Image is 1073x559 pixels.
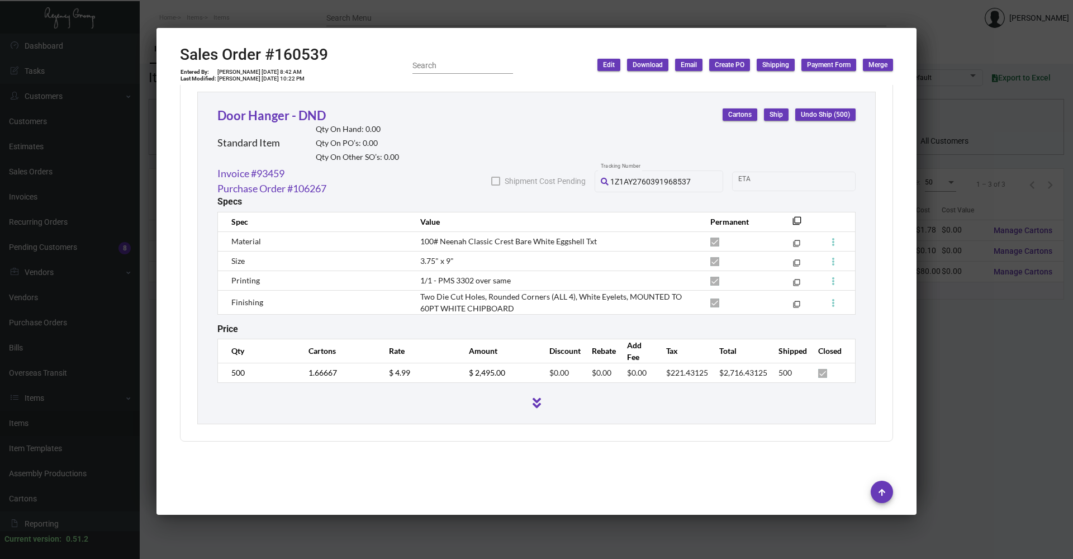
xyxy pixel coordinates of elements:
th: Discount [538,339,581,363]
span: Two Die Cut Holes, Rounded Corners (ALL 4), White Eyelets, MOUNTED TO 60PT WHITE CHIPBOARD [420,292,682,313]
span: $0.00 [592,368,611,377]
h2: Qty On PO’s: 0.00 [316,139,399,148]
th: Rebate [581,339,616,363]
td: Last Modified: [180,75,217,82]
span: 500 [778,368,792,377]
button: Undo Ship (500) [795,108,856,121]
mat-icon: filter_none [793,262,800,269]
th: Total [708,339,767,363]
td: Entered By: [180,69,217,75]
span: Download [633,60,663,70]
h2: Sales Order #160539 [180,45,328,64]
button: Payment Form [801,59,856,71]
th: Closed [807,339,856,363]
a: Invoice #93459 [217,166,284,181]
span: Email [681,60,697,70]
span: Cartons [728,110,752,120]
span: 1Z1AY2760391968537 [610,177,691,186]
span: Merge [868,60,887,70]
div: Current version: [4,533,61,545]
button: Download [627,59,668,71]
div: 0.51.2 [66,533,88,545]
th: Value [409,212,699,231]
span: 3.75" x 9" [420,256,454,266]
h2: Qty On Hand: 0.00 [316,125,399,134]
span: Ship [770,110,783,120]
th: Tax [655,339,708,363]
span: 100# Neenah Classic Crest Bare White Eggshell Txt [420,236,597,246]
span: Shipping [762,60,789,70]
td: [PERSON_NAME] [DATE] 8:42 AM [217,69,305,75]
button: Email [675,59,702,71]
button: Cartons [723,108,757,121]
mat-icon: filter_none [792,220,801,229]
th: Permanent [699,212,776,231]
mat-icon: filter_none [793,242,800,249]
a: Purchase Order #106267 [217,181,326,196]
span: 1/1 - PMS 3302 over same [420,276,511,285]
span: $221.43125 [666,368,708,377]
h2: Price [217,324,238,334]
button: Ship [764,108,789,121]
th: Rate [378,339,458,363]
span: Shipment Cost Pending [505,174,586,188]
h2: Qty On Other SO’s: 0.00 [316,153,399,162]
th: Qty [218,339,298,363]
th: Shipped [767,339,807,363]
button: Shipping [757,59,795,71]
span: Finishing [231,297,263,307]
h2: Standard Item [217,137,280,149]
th: Add Fee [616,339,655,363]
mat-icon: filter_none [793,281,800,288]
th: Cartons [297,339,378,363]
span: Edit [603,60,615,70]
td: [PERSON_NAME] [DATE] 10:22 PM [217,75,305,82]
span: $2,716.43125 [719,368,767,377]
span: Material [231,236,261,246]
span: Size [231,256,245,266]
a: Door Hanger - DND [217,108,326,123]
mat-icon: filter_none [793,303,800,310]
span: Create PO [715,60,744,70]
span: Payment Form [807,60,851,70]
span: $0.00 [627,368,647,377]
button: Create PO [709,59,750,71]
h2: Specs [217,196,242,207]
button: Merge [863,59,893,71]
input: End date [782,177,836,186]
span: Undo Ship (500) [801,110,850,120]
th: Amount [458,339,538,363]
span: $0.00 [549,368,569,377]
input: Start date [738,177,773,186]
th: Spec [218,212,409,231]
button: Edit [597,59,620,71]
span: Printing [231,276,260,285]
